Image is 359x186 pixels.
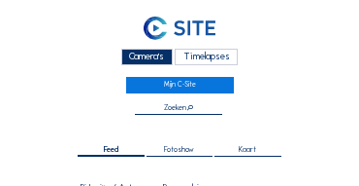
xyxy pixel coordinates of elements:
span: Kaart [239,146,256,154]
a: Mijn C-Site [126,77,234,93]
a: C-SITE Logo [45,15,314,46]
img: C-SITE Logo [144,17,215,41]
span: Feed [104,146,118,154]
div: Timelapses [175,49,238,65]
span: Fotoshow [164,146,194,154]
div: Camera's [121,49,173,65]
